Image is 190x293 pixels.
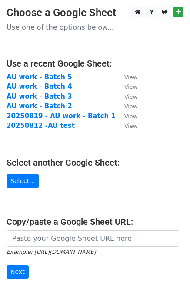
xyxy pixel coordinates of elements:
[7,230,179,247] input: Paste your Google Sheet URL here
[7,157,183,168] h4: Select another Google Sheet:
[124,123,137,129] small: View
[7,73,72,81] a: AU work - Batch 5
[116,102,137,110] a: View
[124,113,137,120] small: View
[7,249,96,255] small: Example: [URL][DOMAIN_NAME]
[7,23,183,32] p: Use one of the options below...
[116,73,137,81] a: View
[7,93,72,100] a: AU work - Batch 3
[124,74,137,80] small: View
[124,83,137,90] small: View
[7,7,183,19] h3: Choose a Google Sheet
[7,83,72,90] a: AU work - Batch 4
[7,112,116,120] a: 20250819 - AU work - Batch 1
[124,93,137,100] small: View
[116,122,137,130] a: View
[7,122,75,130] a: 20250812 -AU test
[7,174,39,188] a: Select...
[7,58,183,69] h4: Use a recent Google Sheet:
[7,265,29,279] input: Next
[124,103,137,110] small: View
[116,83,137,90] a: View
[7,216,183,227] h4: Copy/paste a Google Sheet URL:
[116,93,137,100] a: View
[116,112,137,120] a: View
[7,102,72,110] a: AU work - Batch 2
